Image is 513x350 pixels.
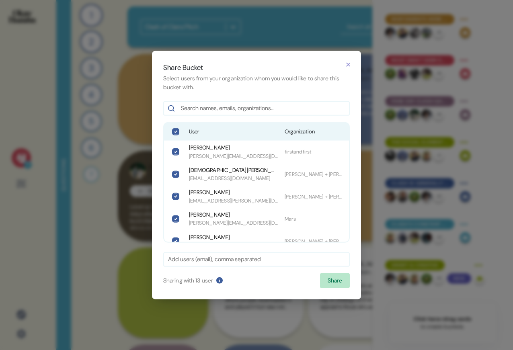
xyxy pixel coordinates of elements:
[189,211,278,219] span: [PERSON_NAME]
[189,166,278,174] span: [DEMOGRAPHIC_DATA][PERSON_NAME]
[163,62,350,72] h2: Share Bucket
[285,237,344,245] span: [PERSON_NAME] + [PERSON_NAME]
[189,144,278,152] span: [PERSON_NAME]
[285,148,344,156] span: firstandfirst
[168,255,345,264] input: Add users (email), comma separated
[189,242,278,249] span: [PERSON_NAME][EMAIL_ADDRESS][PERSON_NAME][DOMAIN_NAME]
[189,219,278,227] span: [PERSON_NAME][EMAIL_ADDRESS][DOMAIN_NAME]
[163,74,350,92] p: Select users from your organization whom you would like to share this bucket with.
[163,276,213,285] p: Sharing with 13 user
[285,192,344,200] span: [PERSON_NAME] + [PERSON_NAME]
[189,174,278,182] span: [EMAIL_ADDRESS][DOMAIN_NAME]
[189,188,278,196] span: [PERSON_NAME]
[320,273,350,288] button: Share
[189,233,278,241] span: [PERSON_NAME]
[181,104,345,113] input: Search names, emails, organizations...
[285,215,344,223] span: Mars
[189,152,278,160] span: [PERSON_NAME][EMAIL_ADDRESS][DOMAIN_NAME]
[189,196,278,204] span: [EMAIL_ADDRESS][PERSON_NAME][DOMAIN_NAME]
[189,128,278,136] span: User
[285,170,344,178] span: [PERSON_NAME] + [PERSON_NAME]
[285,128,344,136] span: Organization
